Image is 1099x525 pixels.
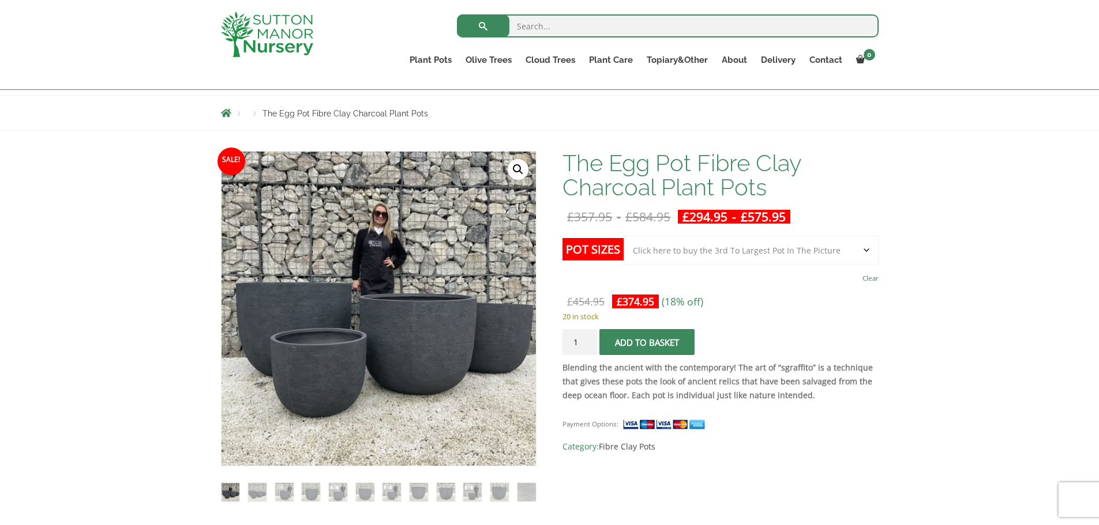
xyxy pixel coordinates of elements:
[222,483,240,501] img: The Egg Pot Fibre Clay Charcoal Plant Pots
[508,159,528,180] a: View full-screen image gallery
[562,238,624,260] label: Pot Sizes
[217,148,245,175] span: Sale!
[490,483,509,501] img: The Egg Pot Fibre Clay Charcoal Plant Pots - Image 11
[562,420,618,428] small: Payment Options:
[262,109,428,118] span: The Egg Pot Fibre Clay Charcoal Plant Pots
[567,209,612,225] bdi: 357.95
[682,209,689,225] span: £
[382,483,401,501] img: The Egg Pot Fibre Clay Charcoal Plant Pots - Image 7
[562,309,878,323] p: 20 in stock
[519,52,582,68] a: Cloud Trees
[741,209,786,225] bdi: 575.95
[221,108,879,118] nav: Breadcrumbs
[862,270,879,286] a: Clear options
[459,52,519,68] a: Olive Trees
[437,483,455,501] img: The Egg Pot Fibre Clay Charcoal Plant Pots - Image 9
[864,49,875,61] span: 0
[682,209,727,225] bdi: 294.95
[562,440,878,454] span: Category:
[715,52,754,68] a: About
[599,441,655,452] a: Fibre Clay Pots
[567,209,574,225] span: £
[567,294,605,308] bdi: 454.95
[463,483,482,501] img: The Egg Pot Fibre Clay Charcoal Plant Pots - Image 10
[562,362,873,401] strong: Blending the ancient with the contemporary! The art of “sgraffito” is a technique that gives thes...
[741,209,748,225] span: £
[562,210,675,224] del: -
[625,209,632,225] span: £
[617,294,622,308] span: £
[403,52,459,68] a: Plant Pots
[302,483,320,501] img: The Egg Pot Fibre Clay Charcoal Plant Pots - Image 4
[662,294,703,308] span: (18% off)
[582,52,640,68] a: Plant Care
[356,483,374,501] img: The Egg Pot Fibre Clay Charcoal Plant Pots - Image 6
[517,483,536,501] img: The Egg Pot Fibre Clay Charcoal Plant Pots - Image 12
[625,209,670,225] bdi: 584.95
[802,52,849,68] a: Contact
[221,12,313,57] img: logo
[457,14,879,37] input: Search...
[275,483,294,501] img: The Egg Pot Fibre Clay Charcoal Plant Pots - Image 3
[678,210,790,224] ins: -
[562,329,597,355] input: Product quantity
[754,52,802,68] a: Delivery
[410,483,428,501] img: The Egg Pot Fibre Clay Charcoal Plant Pots - Image 8
[617,294,654,308] bdi: 374.95
[248,483,267,501] img: The Egg Pot Fibre Clay Charcoal Plant Pots - Image 2
[567,294,573,308] span: £
[622,418,709,430] img: payment supported
[562,151,878,199] h1: The Egg Pot Fibre Clay Charcoal Plant Pots
[599,329,695,355] button: Add to basket
[640,52,715,68] a: Topiary&Other
[849,52,879,68] a: 0
[329,483,347,501] img: The Egg Pot Fibre Clay Charcoal Plant Pots - Image 5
